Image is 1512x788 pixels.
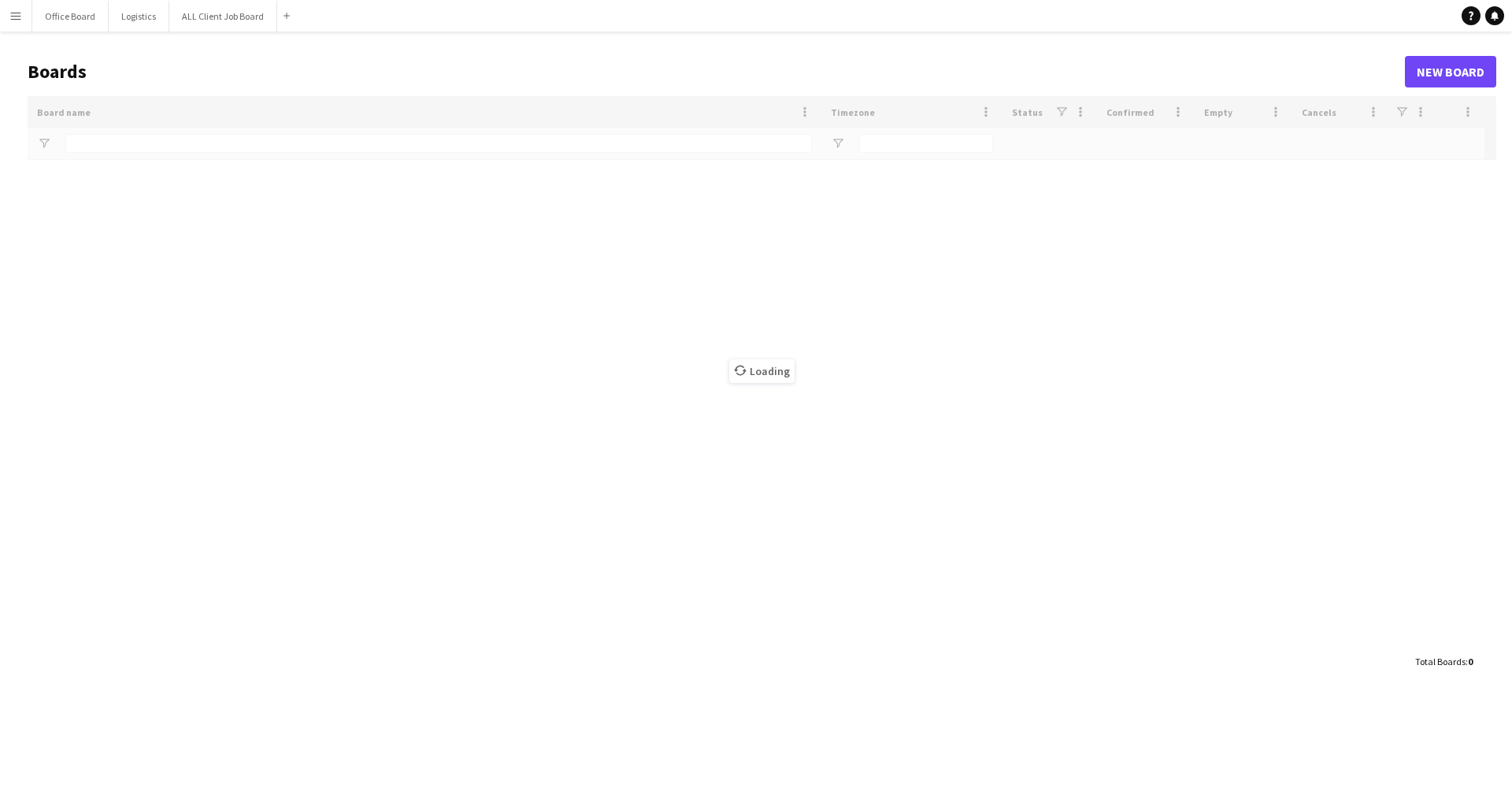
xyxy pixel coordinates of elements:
[1405,56,1496,87] a: New Board
[169,1,277,32] button: ALL Client Job Board
[729,359,795,383] span: Loading
[1415,656,1466,667] span: Total Boards
[28,60,1405,84] h1: Boards
[1415,646,1473,677] div: :
[1468,656,1473,667] span: 0
[32,1,109,32] button: Office Board
[109,1,169,32] button: Logistics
